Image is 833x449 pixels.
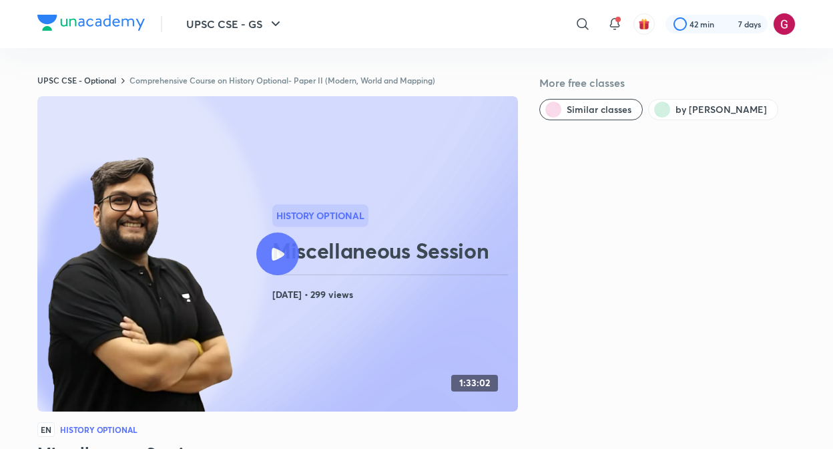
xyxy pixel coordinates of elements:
a: Comprehensive Course on History Optional- Paper II (Modern, World and Mapping) [129,75,435,86]
span: Similar classes [567,103,631,116]
button: by Abhishek Mishra [648,99,778,120]
img: Company Logo [37,15,145,31]
img: streak [722,17,736,31]
button: avatar [633,13,655,35]
h4: History Optional [60,426,137,434]
a: Company Logo [37,15,145,34]
h2: Miscellaneous Session [272,237,513,264]
h5: More free classes [539,75,796,91]
span: by Abhishek Mishra [675,103,767,116]
a: UPSC CSE - Optional [37,75,116,86]
img: Gargi Goswami [773,13,796,35]
button: Similar classes [539,99,643,120]
span: EN [37,422,55,437]
img: avatar [638,18,650,30]
h4: [DATE] • 299 views [272,286,513,303]
button: UPSC CSE - GS [178,11,292,37]
h4: 1:33:02 [459,378,490,389]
